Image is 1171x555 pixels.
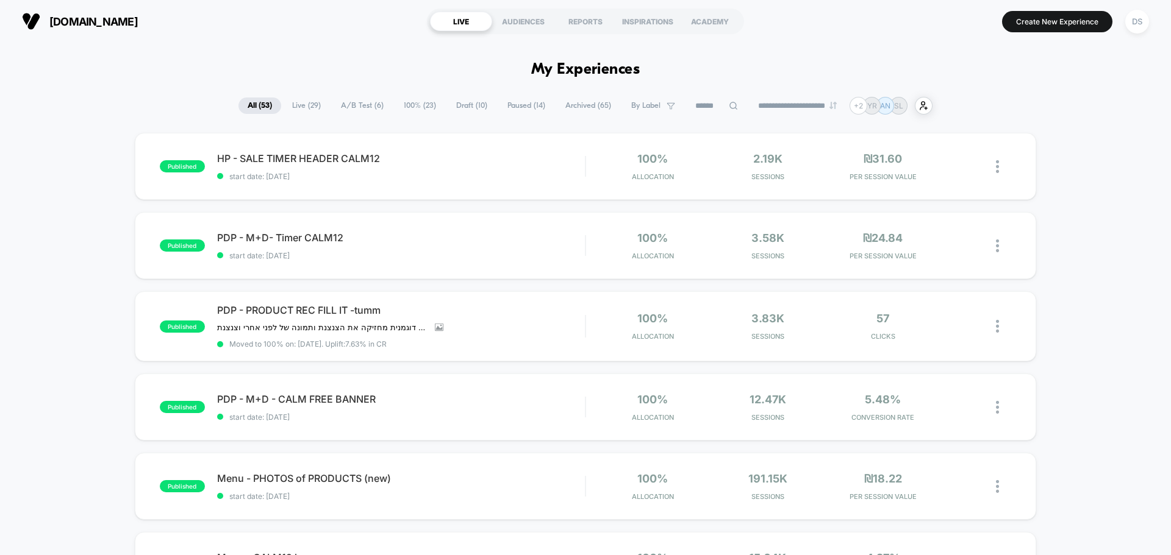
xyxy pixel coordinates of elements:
[217,172,585,181] span: start date: [DATE]
[632,332,674,341] span: Allocation
[217,232,585,244] span: PDP - M+D- Timer CALM12
[492,12,554,31] div: AUDIENCES
[395,97,445,114] span: 100% ( 23 )
[217,472,585,484] span: Menu - PHOTOS of PRODUCTS (new)
[632,252,674,260] span: Allocation
[863,232,903,244] span: ₪24.84
[894,101,903,110] p: SL
[632,492,674,501] span: Allocation
[160,160,205,172] span: published
[283,97,330,114] span: Live ( 29 )
[751,312,784,325] span: 3.83k
[217,304,585,316] span: PDP - PRODUCT REC FILL IT -tumm
[850,97,867,115] div: + 2
[996,401,999,414] img: close
[229,339,387,348] span: Moved to 100% on: [DATE] . Uplift: 7.63% in CR
[1002,11,1112,32] button: Create New Experience
[880,101,890,110] p: AN
[714,252,823,260] span: Sessions
[217,322,426,332] span: מתחת לסקשן הוספה לסל תמונה עם דוגמנית מחזיקה את הצנצנת ותמונה של לפני אחרי וצנצנת
[637,152,668,165] span: 100%
[828,492,937,501] span: PER SESSION VALUE
[751,232,784,244] span: 3.58k
[637,232,668,244] span: 100%
[531,61,640,79] h1: My Experiences
[332,97,393,114] span: A/B Test ( 6 )
[160,480,205,492] span: published
[1125,10,1149,34] div: DS
[996,160,999,173] img: close
[996,480,999,493] img: close
[828,172,937,181] span: PER SESSION VALUE
[556,97,620,114] span: Archived ( 65 )
[864,152,902,165] span: ₪31.60
[217,492,585,501] span: start date: [DATE]
[447,97,496,114] span: Draft ( 10 )
[617,12,679,31] div: INSPIRATIONS
[753,152,782,165] span: 2.19k
[637,472,668,485] span: 100%
[632,413,674,422] span: Allocation
[18,12,141,31] button: [DOMAIN_NAME]
[238,97,281,114] span: All ( 53 )
[631,101,661,110] span: By Label
[49,15,138,28] span: [DOMAIN_NAME]
[498,97,554,114] span: Paused ( 14 )
[750,393,786,406] span: 12.47k
[996,239,999,252] img: close
[748,472,787,485] span: 191.15k
[714,413,823,422] span: Sessions
[864,472,902,485] span: ₪18.22
[160,239,205,252] span: published
[637,393,668,406] span: 100%
[217,251,585,260] span: start date: [DATE]
[865,393,901,406] span: 5.48%
[867,101,877,110] p: YR
[554,12,617,31] div: REPORTS
[828,413,937,422] span: CONVERSION RATE
[714,172,823,181] span: Sessions
[637,312,668,325] span: 100%
[1122,9,1153,34] button: DS
[828,332,937,341] span: CLICKS
[430,12,492,31] div: LIVE
[876,312,889,325] span: 57
[160,401,205,413] span: published
[828,252,937,260] span: PER SESSION VALUE
[160,320,205,333] span: published
[632,172,674,181] span: Allocation
[714,492,823,501] span: Sessions
[217,393,585,405] span: PDP - M+D - CALM FREE BANNER
[217,412,585,422] span: start date: [DATE]
[996,320,999,333] img: close
[829,102,837,109] img: end
[714,332,823,341] span: Sessions
[679,12,741,31] div: ACADEMY
[217,152,585,164] span: HP - SALE TIMER HEADER CALM12
[22,12,40,30] img: Visually logo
